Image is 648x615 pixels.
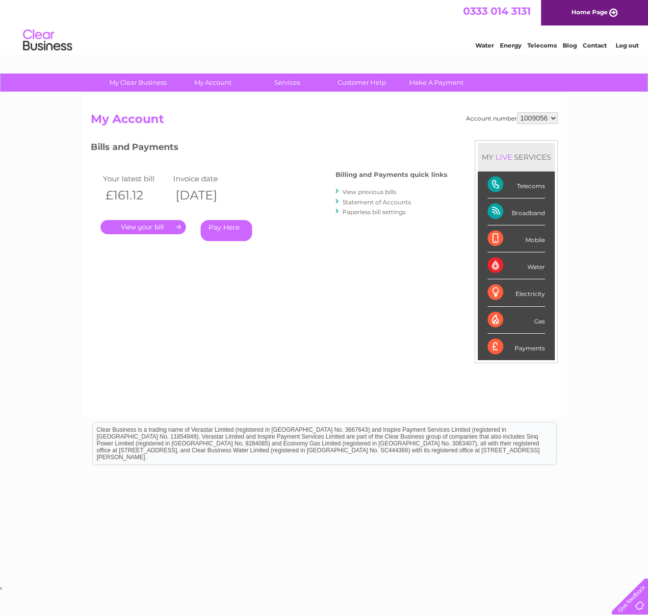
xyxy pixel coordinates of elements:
[488,172,545,198] div: Telecoms
[101,172,171,185] td: Your latest bill
[466,112,558,124] div: Account number
[488,307,545,334] div: Gas
[98,74,179,92] a: My Clear Business
[616,42,639,49] a: Log out
[488,279,545,306] div: Electricity
[500,42,521,49] a: Energy
[475,42,494,49] a: Water
[488,334,545,360] div: Payments
[478,143,555,171] div: MY SERVICES
[493,152,514,162] div: LIVE
[91,112,558,131] h2: My Account
[23,25,73,55] img: logo.png
[342,208,406,216] a: Paperless bill settings
[93,5,556,48] div: Clear Business is a trading name of Verastar Limited (registered in [GEOGRAPHIC_DATA] No. 3667643...
[321,74,402,92] a: Customer Help
[201,220,252,241] a: Pay Here
[101,220,186,234] a: .
[171,172,241,185] td: Invoice date
[488,198,545,225] div: Broadband
[101,185,171,205] th: £161.12
[91,140,447,157] h3: Bills and Payments
[172,74,253,92] a: My Account
[247,74,328,92] a: Services
[463,5,531,17] a: 0333 014 3131
[342,188,396,196] a: View previous bills
[342,198,411,206] a: Statement of Accounts
[527,42,557,49] a: Telecoms
[336,171,447,178] h4: Billing and Payments quick links
[171,185,241,205] th: [DATE]
[563,42,577,49] a: Blog
[396,74,477,92] a: Make A Payment
[488,225,545,252] div: Mobile
[583,42,607,49] a: Contact
[488,252,545,279] div: Water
